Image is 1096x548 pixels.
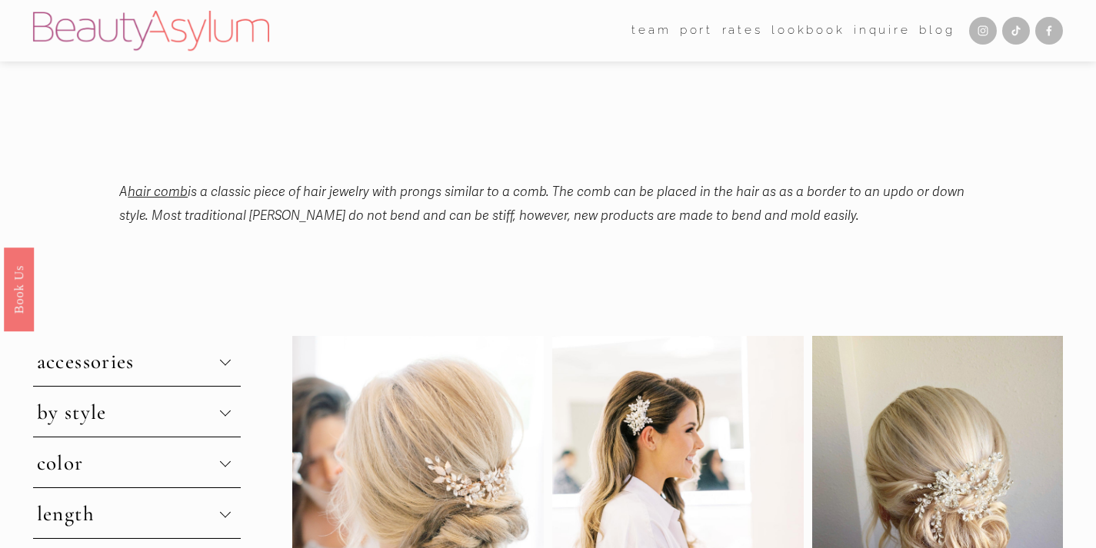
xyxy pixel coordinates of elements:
span: team [631,20,671,42]
a: Instagram [969,17,997,45]
a: Lookbook [771,19,845,43]
em: is a classic piece of hair jewelry with prongs similar to a comb. The comb can be placed in the h... [119,184,968,224]
span: accessories [37,349,220,374]
button: color [33,437,241,487]
a: port [680,19,713,43]
button: length [33,488,241,538]
em: hair comb [128,184,188,200]
a: folder dropdown [631,19,671,43]
a: TikTok [1002,17,1030,45]
span: color [37,450,220,476]
a: Facebook [1035,17,1063,45]
span: by style [37,400,220,425]
img: Beauty Asylum | Bridal Hair &amp; Makeup Charlotte &amp; Atlanta [33,11,269,51]
button: by style [33,387,241,437]
a: Rates [722,19,763,43]
a: Blog [919,19,954,43]
a: Book Us [4,247,34,330]
span: length [37,501,220,526]
em: A [119,184,128,200]
a: Inquire [854,19,911,43]
button: accessories [33,336,241,386]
